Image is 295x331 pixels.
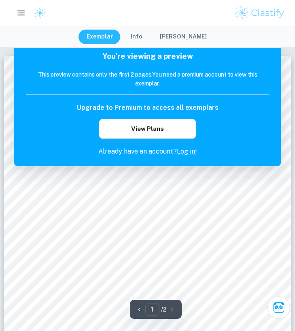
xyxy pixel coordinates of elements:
[152,30,215,44] button: [PERSON_NAME]
[26,70,269,88] h6: This preview contains only the first 2 pages. You need a premium account to view this exemplar.
[34,7,46,19] img: Clastify logo
[161,305,166,314] p: / 2
[77,103,219,113] h6: Upgrade to Premium to access all exemplars
[234,5,285,21] img: Clastify logo
[267,296,290,319] button: Ask Clai
[79,30,121,44] button: Exemplar
[177,147,197,155] a: Log in!
[26,50,269,62] h5: You're viewing a preview
[29,7,46,19] a: Clastify logo
[99,119,196,139] button: View Plans
[26,147,269,156] p: Already have an account?
[123,30,150,44] button: Info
